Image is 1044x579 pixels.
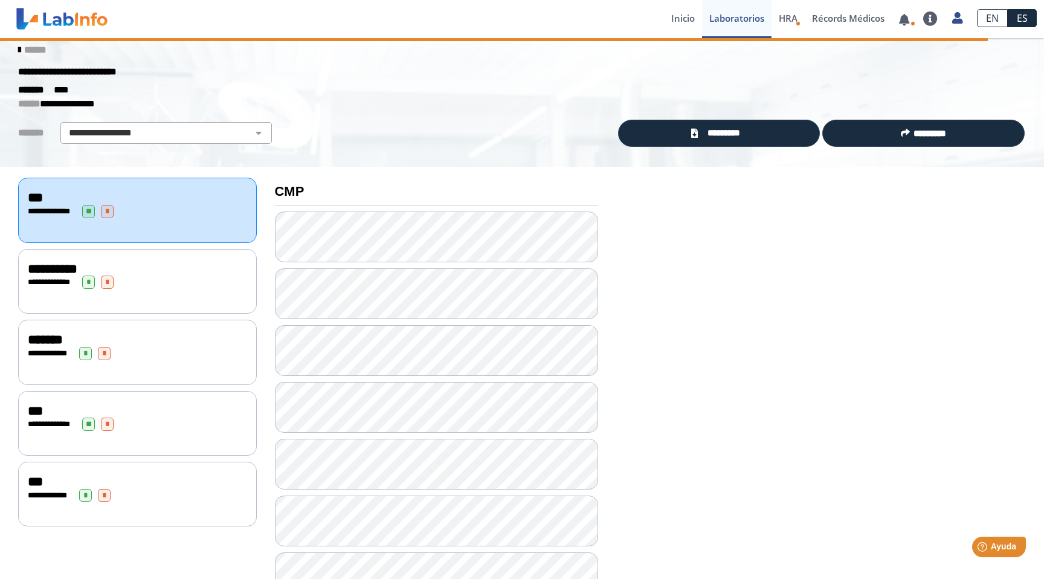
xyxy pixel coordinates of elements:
iframe: Help widget launcher [936,532,1031,566]
a: EN [977,9,1008,27]
a: ES [1008,9,1037,27]
span: HRA [779,12,797,24]
b: CMP [275,184,304,199]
